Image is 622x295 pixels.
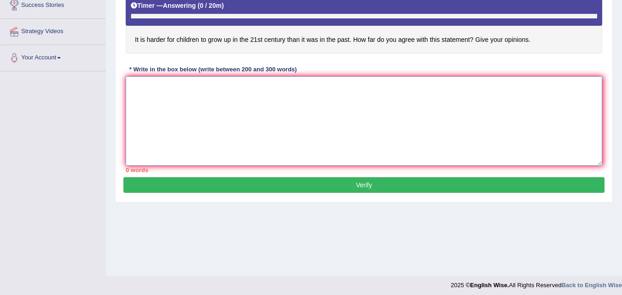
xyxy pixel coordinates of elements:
[470,282,509,289] strong: English Wise.
[126,65,300,74] div: * Write in the box below (write between 200 and 300 words)
[0,45,105,68] a: Your Account
[126,166,602,174] div: 0 words
[451,276,622,289] div: 2025 © All Rights Reserved
[0,19,105,42] a: Strategy Videos
[163,2,196,9] b: Answering
[562,282,622,289] a: Back to English Wise
[123,177,605,193] button: Verify
[221,2,224,9] b: )
[131,2,224,9] h5: Timer —
[198,2,200,9] b: (
[200,2,221,9] b: 0 / 20m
